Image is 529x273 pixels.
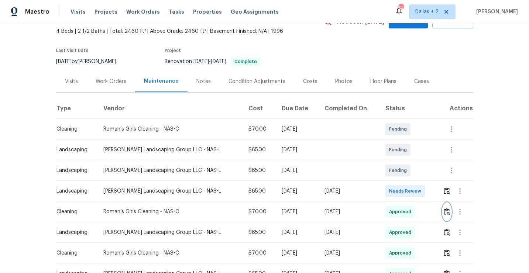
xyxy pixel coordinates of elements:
[103,249,236,257] div: Roman’s Girls Cleaning - NAS-C
[56,208,92,215] div: Cleaning
[56,167,92,174] div: Landscaping
[56,146,92,153] div: Landscaping
[414,78,429,85] div: Cases
[248,125,270,133] div: $70.00
[248,208,270,215] div: $70.00
[56,48,89,53] span: Last Visit Date
[103,125,236,133] div: Roman’s Girls Cleaning - NAS-C
[56,98,98,119] th: Type
[126,8,160,15] span: Work Orders
[324,187,373,195] div: [DATE]
[444,249,450,256] img: Review Icon
[193,59,209,64] span: [DATE]
[65,78,78,85] div: Visits
[324,229,373,236] div: [DATE]
[248,187,270,195] div: $65.00
[370,78,396,85] div: Floor Plans
[196,78,211,85] div: Notes
[231,59,260,64] span: Complete
[71,8,86,15] span: Visits
[444,208,450,215] img: Review Icon
[389,208,414,215] span: Approved
[193,8,222,15] span: Properties
[103,208,236,215] div: Roman’s Girls Cleaning - NAS-C
[231,8,279,15] span: Geo Assignments
[243,98,276,119] th: Cost
[282,146,313,153] div: [DATE]
[324,249,373,257] div: [DATE]
[379,98,437,119] th: Status
[165,59,261,64] span: Renovation
[282,125,313,133] div: [DATE]
[335,78,353,85] div: Photos
[389,167,410,174] span: Pending
[473,8,518,15] span: [PERSON_NAME]
[319,98,379,119] th: Completed On
[95,8,117,15] span: Projects
[56,249,92,257] div: Cleaning
[103,229,236,236] div: [PERSON_NAME] Landscaping Group LLC - NAS-L
[25,8,49,15] span: Maestro
[56,28,324,35] span: 4 Beds | 2 1/2 Baths | Total: 2460 ft² | Above Grade: 2460 ft² | Basement Finished: N/A | 1996
[443,203,451,221] button: Review Icon
[56,187,92,195] div: Landscaping
[389,146,410,153] span: Pending
[276,98,319,119] th: Due Date
[282,167,313,174] div: [DATE]
[248,146,270,153] div: $65.00
[282,187,313,195] div: [DATE]
[96,78,126,85] div: Work Orders
[398,4,403,12] div: 54
[169,9,184,14] span: Tasks
[103,146,236,153] div: [PERSON_NAME] Landscaping Group LLC - NAS-L
[443,182,451,200] button: Review Icon
[282,229,313,236] div: [DATE]
[211,59,226,64] span: [DATE]
[282,208,313,215] div: [DATE]
[389,187,424,195] span: Needs Review
[56,229,92,236] div: Landscaping
[443,244,451,262] button: Review Icon
[144,77,179,85] div: Maintenance
[324,208,373,215] div: [DATE]
[248,167,270,174] div: $65.00
[56,125,92,133] div: Cleaning
[389,125,410,133] span: Pending
[103,187,236,195] div: [PERSON_NAME] Landscaping Group LLC - NAS-L
[444,229,450,236] img: Review Icon
[415,8,439,15] span: Dallas + 2
[229,78,285,85] div: Condition Adjustments
[193,59,226,64] span: -
[389,249,414,257] span: Approved
[248,249,270,257] div: $70.00
[248,229,270,236] div: $65.00
[389,229,414,236] span: Approved
[443,224,451,241] button: Review Icon
[56,57,125,66] div: by [PERSON_NAME]
[97,98,242,119] th: Vendor
[56,59,72,64] span: [DATE]
[103,167,236,174] div: [PERSON_NAME] Landscaping Group LLC - NAS-L
[282,249,313,257] div: [DATE]
[303,78,317,85] div: Costs
[165,48,181,53] span: Project
[444,187,450,194] img: Review Icon
[437,98,473,119] th: Actions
